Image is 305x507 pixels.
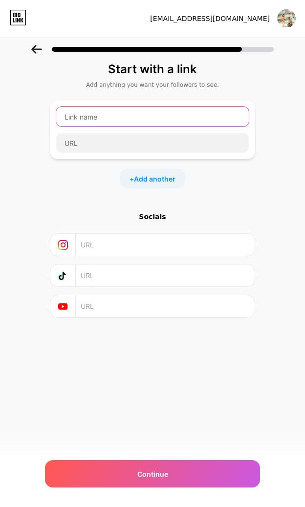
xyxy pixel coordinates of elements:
div: Add anything you want your followers to see. [55,81,250,89]
img: pinupaviator [277,9,296,28]
input: URL [56,133,249,153]
input: URL [81,264,249,286]
div: Socials [50,212,255,222]
input: URL [81,295,249,317]
div: Start with a link [55,61,250,77]
div: [EMAIL_ADDRESS][DOMAIN_NAME] [150,14,270,24]
span: Continue [137,469,168,479]
div: + [120,169,185,188]
input: URL [81,234,249,256]
span: Add another [134,174,175,184]
input: Link name [56,107,249,126]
